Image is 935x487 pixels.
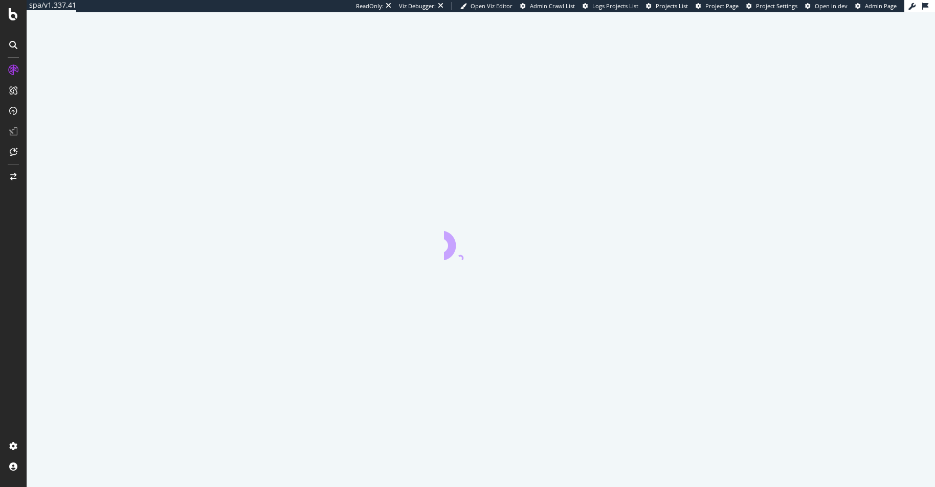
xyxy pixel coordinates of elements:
[696,2,739,10] a: Project Page
[756,2,797,10] span: Project Settings
[471,2,513,10] span: Open Viz Editor
[530,2,575,10] span: Admin Crawl List
[592,2,638,10] span: Logs Projects List
[399,2,436,10] div: Viz Debugger:
[583,2,638,10] a: Logs Projects List
[705,2,739,10] span: Project Page
[855,2,897,10] a: Admin Page
[746,2,797,10] a: Project Settings
[805,2,848,10] a: Open in dev
[520,2,575,10] a: Admin Crawl List
[815,2,848,10] span: Open in dev
[356,2,384,10] div: ReadOnly:
[656,2,688,10] span: Projects List
[444,223,518,260] div: animation
[646,2,688,10] a: Projects List
[865,2,897,10] span: Admin Page
[460,2,513,10] a: Open Viz Editor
